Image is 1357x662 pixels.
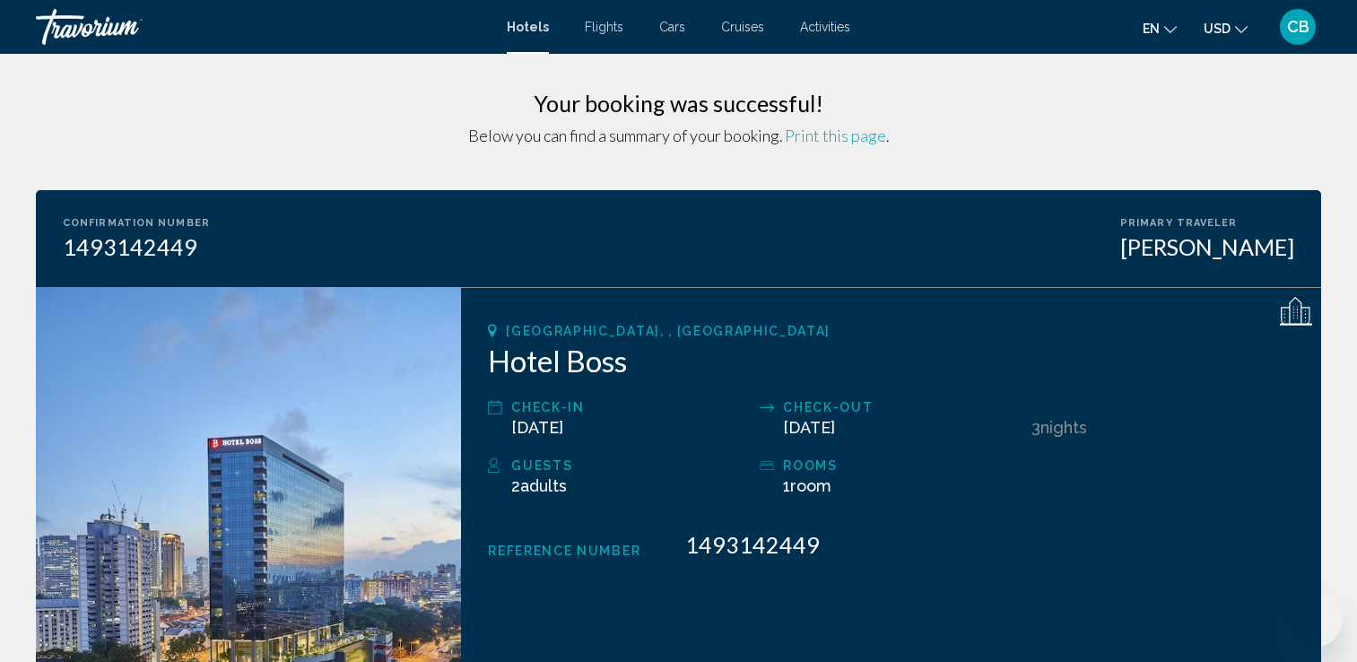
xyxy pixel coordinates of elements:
[800,20,850,34] a: Activities
[1274,8,1321,46] button: User Menu
[511,396,751,418] div: Check-in
[488,343,1294,379] h2: Hotel Boss
[721,20,764,34] a: Cruises
[520,476,567,495] span: Adults
[785,126,886,145] span: Print this page
[511,455,751,476] div: Guests
[511,418,563,437] span: [DATE]
[790,476,831,495] span: Room
[1204,15,1248,41] button: Change currency
[1204,22,1231,36] span: USD
[1285,590,1343,648] iframe: Button to launch messaging window
[63,233,210,260] div: 1493142449
[507,20,549,34] a: Hotels
[1143,22,1160,36] span: en
[511,476,567,495] span: 2
[1031,418,1040,437] span: 3
[36,90,1321,117] h3: Your booking was successful!
[1143,15,1177,41] button: Change language
[468,126,783,145] span: Below you can find a summary of your booking.
[685,531,820,558] span: 1493142449
[488,544,640,558] span: Reference Number
[659,20,685,34] a: Cars
[785,126,890,145] span: .
[36,9,489,45] a: Travorium
[585,20,623,34] a: Flights
[1120,233,1294,260] div: [PERSON_NAME]
[63,217,210,229] div: Confirmation Number
[1120,217,1294,229] div: Primary Traveler
[783,476,831,495] span: 1
[1040,418,1087,437] span: Nights
[783,455,1022,476] div: rooms
[783,396,1022,418] div: Check-out
[1287,18,1309,36] span: CB
[783,418,835,437] span: [DATE]
[506,324,831,338] span: [GEOGRAPHIC_DATA], , [GEOGRAPHIC_DATA]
